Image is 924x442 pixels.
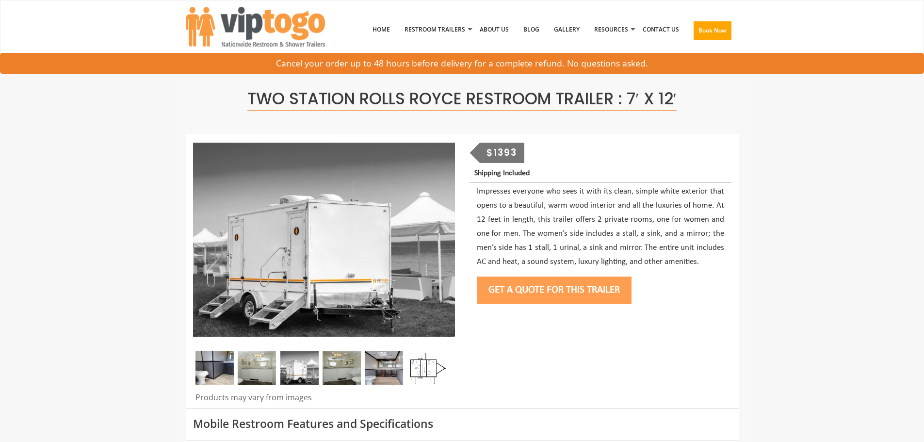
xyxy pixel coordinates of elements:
[474,167,731,180] p: Shipping Included
[477,277,632,304] button: Get a Quote for this Trailer
[186,7,325,47] img: VIPTOGO
[365,4,397,55] a: Home
[195,351,234,385] img: A close view of inside of a station with a stall, mirror and cabinets
[480,143,524,163] div: $1393
[635,4,686,55] a: Contact Us
[193,143,455,337] img: Side view of two station restroom trailer with separate doors for males and females
[686,4,739,61] a: Book Now
[477,185,724,269] p: Impresses everyone who sees it with its clean, simple white exterior that opens to a beautiful, w...
[238,351,276,385] img: Gel 2 station 02
[407,351,446,385] img: Floor Plan of 2 station restroom with sink and toilet
[547,4,587,55] a: Gallery
[193,418,731,430] h3: Mobile Restroom Features and Specifications
[323,351,361,385] img: Gel 2 station 03
[516,4,547,55] a: Blog
[280,351,319,385] img: A mini restroom trailer with two separate stations and separate doors for males and females
[247,87,676,111] span: Two Station Rolls Royce Restroom Trailer : 7′ x 12′
[397,4,472,55] a: Restroom Trailers
[587,4,635,55] a: Resources
[694,21,731,40] button: Book Now
[477,285,632,295] a: Get a Quote for this Trailer
[472,4,516,55] a: About Us
[365,351,403,385] img: A close view of inside of a station with a stall, mirror and cabinets
[193,392,455,409] div: Products may vary from images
